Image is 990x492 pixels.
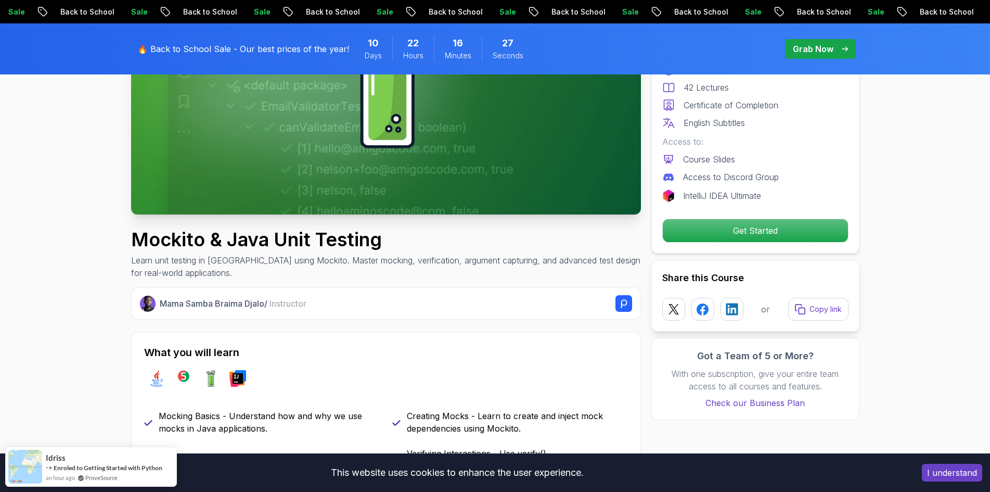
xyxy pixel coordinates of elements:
[793,43,833,55] p: Grab Now
[761,303,770,316] p: or
[683,190,761,202] p: IntelliJ IDEA Ultimate
[684,117,745,129] p: English Subtitles
[445,51,471,61] span: Minutes
[662,135,848,148] p: Access to:
[46,453,66,462] span: idriss
[407,410,628,435] p: Creating Mocks - Learn to create and inject mock dependencies using Mockito.
[663,219,848,242] p: Get Started
[732,7,766,17] p: Sale
[144,345,628,360] h2: What you will learn
[85,473,118,482] a: ProveSource
[416,7,487,17] p: Back to School
[788,298,848,321] button: Copy link
[241,7,275,17] p: Sale
[368,36,379,51] span: 10 Days
[855,7,889,17] p: Sale
[119,7,152,17] p: Sale
[365,51,382,61] span: Days
[175,370,192,387] img: junit logo
[809,304,842,314] p: Copy link
[502,36,513,51] span: 27 Seconds
[662,368,848,393] p: With one subscription, give your entire team access to all courses and features.
[54,464,162,472] a: Enroled to Getting Started with Python
[364,7,397,17] p: Sale
[662,397,848,409] a: Check our Business Plan
[46,473,75,482] span: an hour ago
[683,171,779,183] p: Access to Discord Group
[662,271,848,285] h2: Share this Course
[662,7,732,17] p: Back to School
[907,7,978,17] p: Back to School
[407,36,419,51] span: 22 Hours
[48,7,119,17] p: Back to School
[403,51,423,61] span: Hours
[131,229,641,250] h1: Mockito & Java Unit Testing
[293,7,364,17] p: Back to School
[684,81,729,94] p: 42 Lectures
[269,298,306,309] span: Instructor
[684,99,778,111] p: Certificate of Completion
[785,7,855,17] p: Back to School
[46,463,53,472] span: ->
[922,464,982,482] button: Accept cookies
[493,51,523,61] span: Seconds
[662,349,848,363] h3: Got a Team of 5 or More?
[137,43,349,55] p: 🔥 Back to School Sale - Our best prices of the year!
[229,370,246,387] img: intellij logo
[8,461,906,484] div: This website uses cookies to enhance the user experience.
[662,190,675,202] img: jetbrains logo
[487,7,520,17] p: Sale
[453,36,463,51] span: 16 Minutes
[662,219,848,243] button: Get Started
[8,450,42,484] img: provesource social proof notification image
[131,254,641,279] p: Learn unit testing in [GEOGRAPHIC_DATA] using Mockito. Master mocking, verification, argument cap...
[148,370,165,387] img: java logo
[202,370,219,387] img: mockito logo
[159,410,380,435] p: Mocking Basics - Understand how and why we use mocks in Java applications.
[171,7,241,17] p: Back to School
[140,296,156,312] img: Nelson Djalo
[610,7,643,17] p: Sale
[539,7,610,17] p: Back to School
[683,153,735,166] p: Course Slides
[407,447,628,485] p: Verifying Interactions - Use verify(), verifyNoInteractions(), and more to assert mock behavior.
[160,297,306,310] p: Mama Samba Braima Djalo /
